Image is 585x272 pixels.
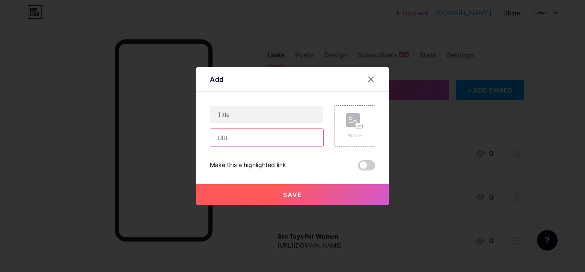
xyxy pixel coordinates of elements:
div: Make this a highlighted link [210,160,286,170]
input: Title [210,106,323,123]
input: URL [210,129,323,146]
div: Picture [346,132,363,139]
button: Save [196,184,389,205]
span: Save [283,191,302,198]
div: Add [210,74,224,84]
